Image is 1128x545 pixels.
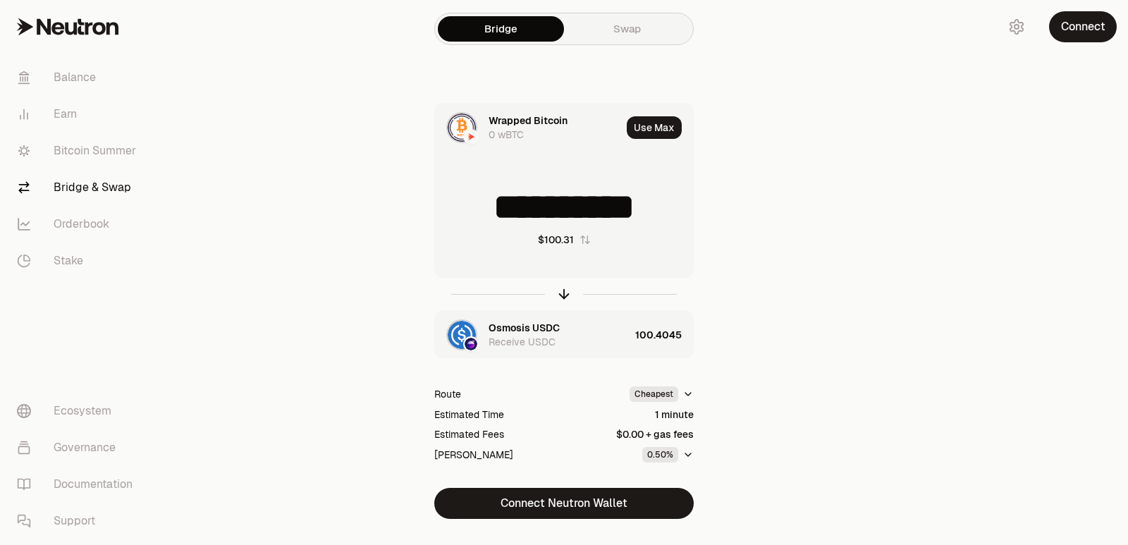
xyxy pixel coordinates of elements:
img: Neutron Logo [465,130,477,143]
img: Osmosis Logo [465,338,477,350]
img: USDC Logo [448,321,476,349]
div: 0.50% [642,447,678,463]
button: Cheapest [630,386,694,402]
a: Documentation [6,466,152,503]
button: $100.31 [538,233,591,247]
div: Receive USDC [489,335,556,349]
div: Estimated Fees [434,427,504,441]
button: 0.50% [642,447,694,463]
button: Connect Neutron Wallet [434,488,694,519]
div: Route [434,387,461,401]
a: Ecosystem [6,393,152,429]
div: wBTC LogoNeutron LogoWrapped Bitcoin0 wBTC [435,104,621,152]
a: Support [6,503,152,539]
a: Bitcoin Summer [6,133,152,169]
img: wBTC Logo [448,114,476,142]
a: Earn [6,96,152,133]
a: Stake [6,243,152,279]
button: Connect [1049,11,1117,42]
button: Use Max [627,116,682,139]
div: USDC LogoOsmosis LogoOsmosis USDCReceive USDC [435,311,630,359]
a: Orderbook [6,206,152,243]
button: USDC LogoOsmosis LogoOsmosis USDCReceive USDC100.4045 [435,311,693,359]
div: $100.31 [538,233,574,247]
div: 0 wBTC [489,128,524,142]
div: Cheapest [630,386,678,402]
div: 1 minute [655,408,694,422]
div: $0.00 + gas fees [616,427,694,441]
div: Estimated Time [434,408,504,422]
div: Wrapped Bitcoin [489,114,568,128]
div: 100.4045 [635,311,693,359]
a: Bridge [438,16,564,42]
div: Osmosis USDC [489,321,560,335]
a: Bridge & Swap [6,169,152,206]
a: Swap [564,16,690,42]
a: Governance [6,429,152,466]
a: Balance [6,59,152,96]
div: [PERSON_NAME] [434,448,513,462]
